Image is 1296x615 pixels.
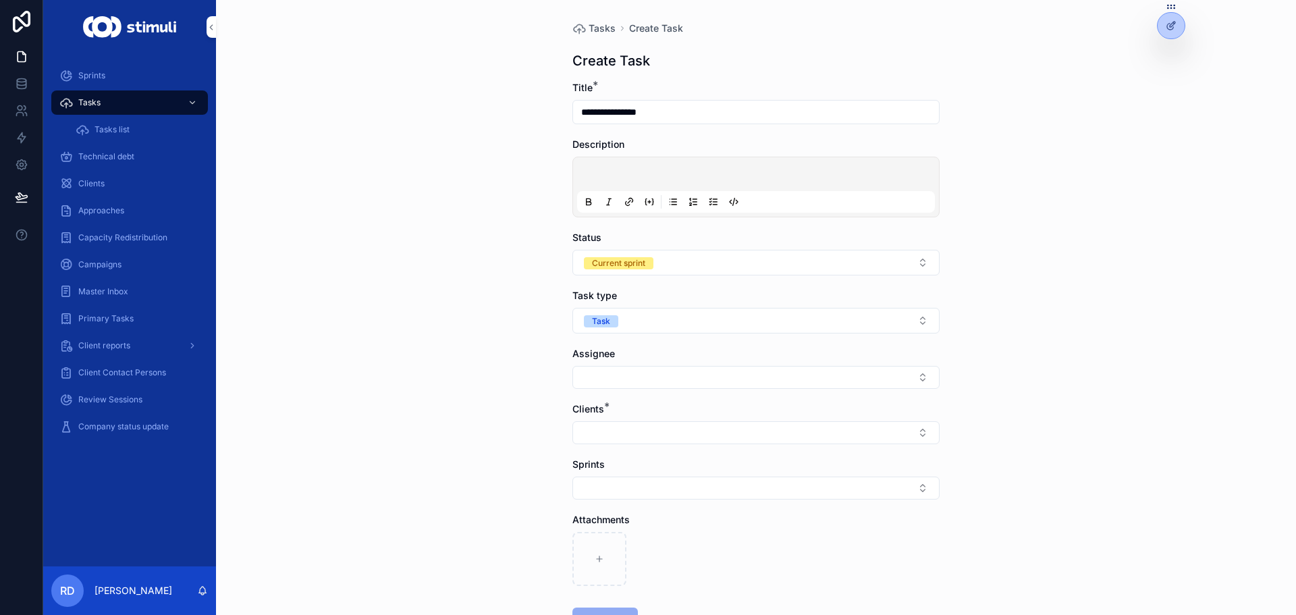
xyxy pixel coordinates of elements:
[51,63,208,88] a: Sprints
[572,458,605,470] span: Sprints
[78,259,122,270] span: Campaigns
[51,415,208,439] a: Company status update
[51,198,208,223] a: Approaches
[572,82,593,93] span: Title
[572,403,604,415] span: Clients
[572,421,940,444] button: Select Button
[572,138,624,150] span: Description
[51,225,208,250] a: Capacity Redistribution
[78,97,101,108] span: Tasks
[78,394,142,405] span: Review Sessions
[572,51,650,70] h1: Create Task
[572,308,940,333] button: Select Button
[572,232,601,243] span: Status
[572,290,617,301] span: Task type
[78,205,124,216] span: Approaches
[78,151,134,162] span: Technical debt
[629,22,683,35] a: Create Task
[51,279,208,304] a: Master Inbox
[67,117,208,142] a: Tasks list
[51,333,208,358] a: Client reports
[83,16,175,38] img: App logo
[51,90,208,115] a: Tasks
[51,306,208,331] a: Primary Tasks
[572,22,616,35] a: Tasks
[572,348,615,359] span: Assignee
[51,387,208,412] a: Review Sessions
[78,178,105,189] span: Clients
[572,514,630,525] span: Attachments
[51,171,208,196] a: Clients
[51,252,208,277] a: Campaigns
[78,232,167,243] span: Capacity Redistribution
[78,421,169,432] span: Company status update
[78,286,128,297] span: Master Inbox
[589,22,616,35] span: Tasks
[78,313,134,324] span: Primary Tasks
[592,257,645,269] div: Current sprint
[51,144,208,169] a: Technical debt
[572,477,940,500] button: Select Button
[78,340,130,351] span: Client reports
[51,360,208,385] a: Client Contact Persons
[78,70,105,81] span: Sprints
[94,584,172,597] p: [PERSON_NAME]
[572,250,940,275] button: Select Button
[592,315,610,327] div: Task
[94,124,130,135] span: Tasks list
[43,54,216,456] div: scrollable content
[78,367,166,378] span: Client Contact Persons
[60,583,75,599] span: RD
[572,366,940,389] button: Select Button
